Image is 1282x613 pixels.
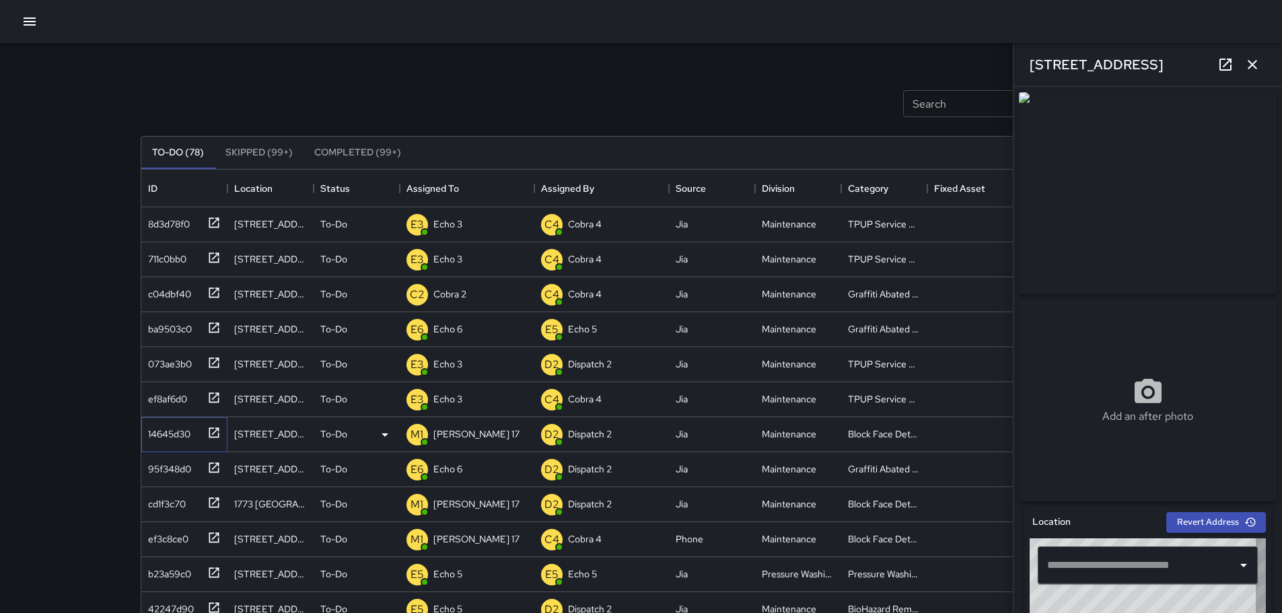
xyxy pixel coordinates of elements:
div: Maintenance [762,252,816,266]
div: Graffiti Abated Large [848,287,921,301]
div: Jia [676,217,688,231]
div: Jia [676,427,688,441]
p: E5 [545,322,559,338]
div: Jia [676,322,688,336]
p: Cobra 2 [433,287,466,301]
div: 824 Franklin Street [234,252,307,266]
div: Status [314,170,400,207]
div: Jia [676,357,688,371]
div: b23a59c0 [143,562,191,581]
div: 2428 Webster Street [234,322,307,336]
p: Echo 3 [433,357,462,371]
div: Fixed Asset [927,170,1013,207]
div: Status [320,170,350,207]
p: C4 [544,217,559,233]
p: Cobra 4 [568,252,602,266]
div: 8d3d78f0 [143,212,190,231]
div: Assigned To [400,170,534,207]
p: Cobra 4 [568,532,602,546]
p: Dispatch 2 [568,497,612,511]
p: E6 [411,322,424,338]
div: TPUP Service Requested [848,217,921,231]
div: 073ae3b0 [143,352,192,371]
div: ef3c8ce0 [143,527,188,546]
div: Graffiti Abated Large [848,322,921,336]
p: Cobra 4 [568,217,602,231]
p: To-Do [320,357,347,371]
p: [PERSON_NAME] 17 [433,427,520,441]
p: Echo 3 [433,392,462,406]
div: 14645d30 [143,422,190,441]
p: Cobra 4 [568,392,602,406]
div: Category [841,170,927,207]
div: Location [234,170,273,207]
div: Maintenance [762,427,816,441]
p: C4 [544,392,559,408]
div: 801 Broadway [234,357,307,371]
p: To-Do [320,252,347,266]
div: Block Face Detailed [848,532,921,546]
p: Dispatch 2 [568,462,612,476]
p: Echo 5 [568,322,597,336]
div: Assigned By [541,170,594,207]
p: M1 [411,427,423,443]
div: Jia [676,392,688,406]
p: [PERSON_NAME] 17 [433,497,520,511]
div: Assigned To [406,170,459,207]
p: Echo 6 [433,462,462,476]
p: Cobra 4 [568,287,602,301]
p: D2 [544,497,559,513]
div: 711c0bb0 [143,247,186,266]
div: Block Face Detailed [848,427,921,441]
div: 95f348d0 [143,457,191,476]
p: E3 [411,392,424,408]
p: Echo 6 [433,322,462,336]
p: Dispatch 2 [568,357,612,371]
div: TPUP Service Requested [848,252,921,266]
div: ID [148,170,157,207]
div: 1773 Broadway [234,497,307,511]
div: Source [676,170,706,207]
div: Maintenance [762,392,816,406]
button: To-Do (78) [141,137,215,169]
p: Echo 5 [433,567,462,581]
div: Jia [676,497,688,511]
p: To-Do [320,217,347,231]
div: Maintenance [762,287,816,301]
p: M1 [411,532,423,548]
p: To-Do [320,567,347,581]
p: To-Do [320,532,347,546]
p: [PERSON_NAME] 17 [433,532,520,546]
div: Jia [676,287,688,301]
p: To-Do [320,427,347,441]
div: 467 19th Street [234,532,307,546]
div: Jia [676,252,688,266]
p: To-Do [320,287,347,301]
p: Echo 3 [433,252,462,266]
p: E5 [411,567,424,583]
div: c04dbf40 [143,282,191,301]
div: TPUP Service Requested [848,392,921,406]
button: Skipped (99+) [215,137,304,169]
div: 827 Broadway [234,392,307,406]
p: To-Do [320,322,347,336]
p: C4 [544,287,559,303]
p: D2 [544,427,559,443]
p: Echo 3 [433,217,462,231]
div: Jia [676,567,688,581]
div: 2428 Webster Street [234,287,307,301]
p: To-Do [320,462,347,476]
div: Maintenance [762,357,816,371]
p: E3 [411,357,424,373]
div: TPUP Service Requested [848,357,921,371]
p: Echo 5 [568,567,597,581]
p: Dispatch 2 [568,427,612,441]
div: Assigned By [534,170,669,207]
div: Pressure Washing Hotspot List Completed [848,567,921,581]
p: C4 [544,532,559,548]
div: Source [669,170,755,207]
div: 330 17th Street [234,567,307,581]
div: 468 19th Street [234,427,307,441]
p: To-Do [320,392,347,406]
div: Block Face Detailed [848,497,921,511]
